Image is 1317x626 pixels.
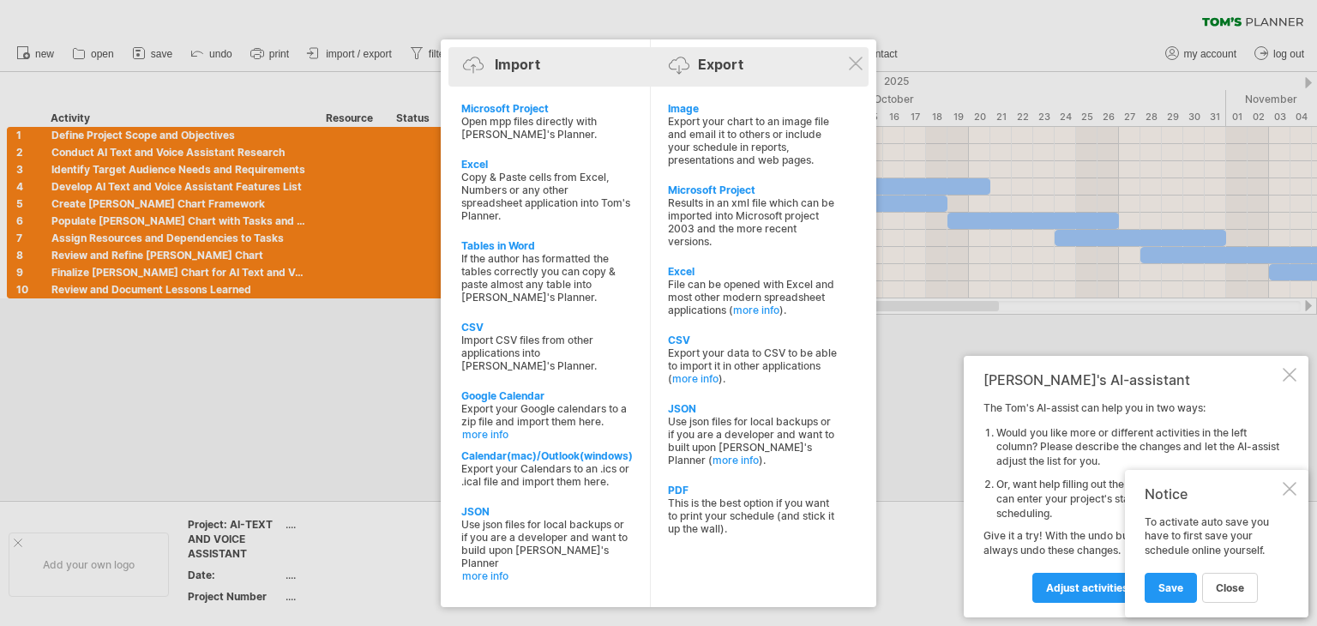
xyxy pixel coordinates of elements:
span: Save [1158,581,1183,594]
div: Use json files for local backups or if you are a developer and want to built upon [PERSON_NAME]'s... [668,415,838,466]
div: Export your chart to an image file and email it to others or include your schedule in reports, pr... [668,115,838,166]
a: more info [713,454,759,466]
div: Excel [461,158,631,171]
li: Would you like more or different activities in the left column? Please describe the changes and l... [996,426,1279,469]
span: Adjust activities [1046,581,1128,594]
div: Notice [1145,485,1279,503]
div: If the author has formatted the tables correctly you can copy & paste almost any table into [PERS... [461,252,631,304]
a: Save [1145,573,1197,603]
a: more info [733,304,779,316]
li: Or, want help filling out the planning automatically? You can enter your project's start & end da... [996,478,1279,521]
a: more info [462,428,632,441]
a: close [1202,573,1258,603]
a: more info [462,569,632,582]
div: Tables in Word [461,239,631,252]
div: Excel [668,265,838,278]
a: Adjust activities [1032,573,1142,603]
div: CSV [668,334,838,346]
div: Results in an xml file which can be imported into Microsoft project 2003 and the more recent vers... [668,196,838,248]
a: more info [672,372,719,385]
div: The Tom's AI-assist can help you in two ways: Give it a try! With the undo button in the top tool... [983,401,1279,602]
div: File can be opened with Excel and most other modern spreadsheet applications ( ). [668,278,838,316]
div: Copy & Paste cells from Excel, Numbers or any other spreadsheet application into Tom's Planner. [461,171,631,222]
div: Microsoft Project [668,184,838,196]
span: close [1216,581,1244,594]
div: Import [495,56,540,73]
div: PDF [668,484,838,497]
div: [PERSON_NAME]'s AI-assistant [983,371,1279,388]
div: Export your data to CSV to be able to import it in other applications ( ). [668,346,838,385]
div: JSON [668,402,838,415]
div: Image [668,102,838,115]
div: This is the best option if you want to print your schedule (and stick it up the wall). [668,497,838,535]
div: To activate auto save you have to first save your schedule online yourself. [1145,515,1279,602]
div: Export [698,56,743,73]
